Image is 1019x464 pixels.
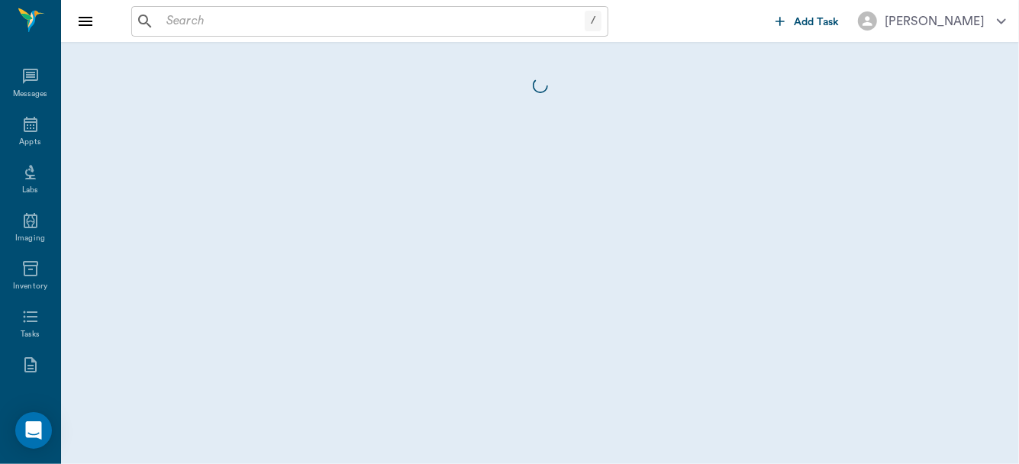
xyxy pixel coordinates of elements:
[160,11,585,32] input: Search
[846,7,1018,35] button: [PERSON_NAME]
[769,7,846,35] button: Add Task
[70,6,101,37] button: Close drawer
[585,11,601,31] div: /
[885,12,985,31] div: [PERSON_NAME]
[15,412,52,449] div: Open Intercom Messenger
[13,89,48,100] div: Messages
